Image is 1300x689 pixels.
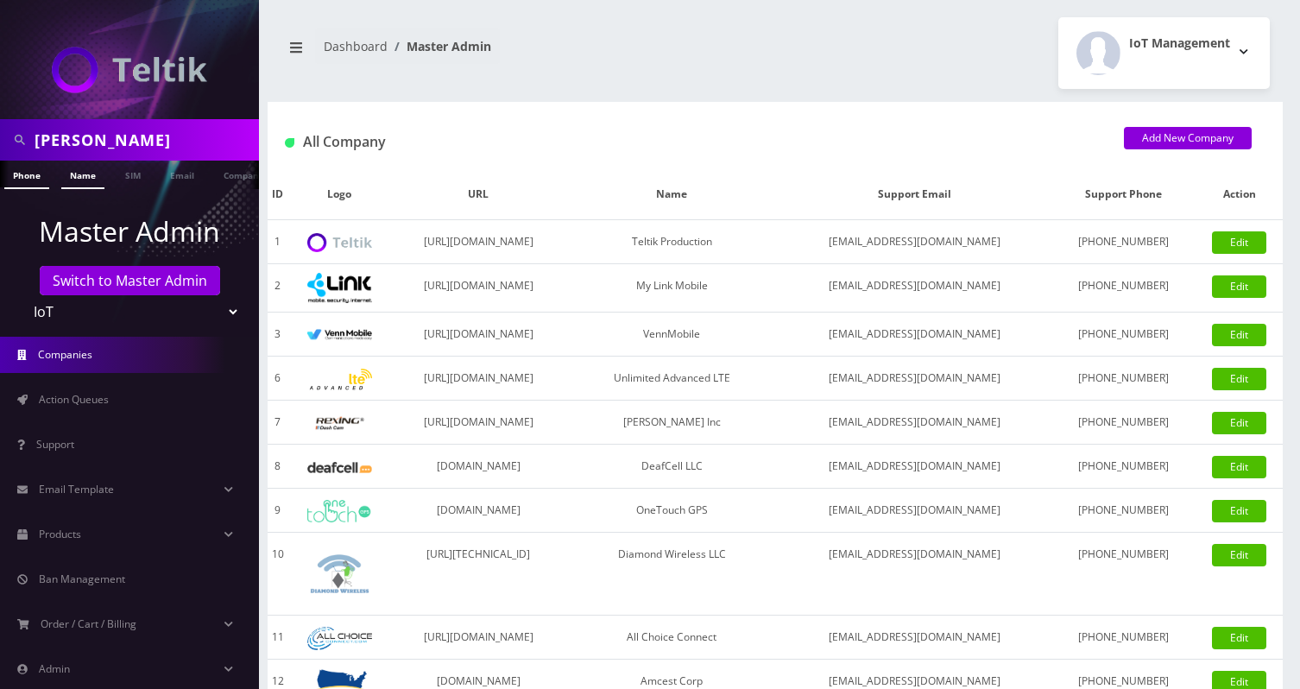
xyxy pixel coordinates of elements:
[1124,127,1252,149] a: Add New Company
[778,489,1051,533] td: [EMAIL_ADDRESS][DOMAIN_NAME]
[39,661,70,676] span: Admin
[39,482,114,496] span: Email Template
[778,220,1051,264] td: [EMAIL_ADDRESS][DOMAIN_NAME]
[1051,264,1196,313] td: [PHONE_NUMBER]
[566,445,778,489] td: DeafCell LLC
[1051,489,1196,533] td: [PHONE_NUMBER]
[268,169,288,220] th: ID
[388,37,491,55] li: Master Admin
[1212,368,1266,390] a: Edit
[285,134,1098,150] h1: All Company
[307,627,372,650] img: All Choice Connect
[1212,500,1266,522] a: Edit
[566,533,778,616] td: Diamond Wireless LLC
[1212,412,1266,434] a: Edit
[566,169,778,220] th: Name
[268,616,288,660] td: 11
[268,220,288,264] td: 1
[268,357,288,401] td: 6
[36,437,74,452] span: Support
[307,541,372,606] img: Diamond Wireless LLC
[1058,17,1270,89] button: IoT Management
[1212,456,1266,478] a: Edit
[1129,36,1230,51] h2: IoT Management
[307,329,372,341] img: VennMobile
[391,616,565,660] td: [URL][DOMAIN_NAME]
[778,401,1051,445] td: [EMAIL_ADDRESS][DOMAIN_NAME]
[566,313,778,357] td: VennMobile
[307,233,372,253] img: Teltik Production
[1212,627,1266,649] a: Edit
[285,138,294,148] img: All Company
[566,401,778,445] td: [PERSON_NAME] Inc
[778,169,1051,220] th: Support Email
[1212,324,1266,346] a: Edit
[566,489,778,533] td: OneTouch GPS
[1051,313,1196,357] td: [PHONE_NUMBER]
[391,533,565,616] td: [URL][TECHNICAL_ID]
[1051,220,1196,264] td: [PHONE_NUMBER]
[288,169,392,220] th: Logo
[4,161,49,189] a: Phone
[1051,616,1196,660] td: [PHONE_NUMBER]
[1212,231,1266,254] a: Edit
[268,264,288,313] td: 2
[1212,544,1266,566] a: Edit
[38,347,92,362] span: Companies
[391,313,565,357] td: [URL][DOMAIN_NAME]
[391,445,565,489] td: [DOMAIN_NAME]
[778,264,1051,313] td: [EMAIL_ADDRESS][DOMAIN_NAME]
[52,47,207,93] img: IoT
[307,462,372,473] img: DeafCell LLC
[391,169,565,220] th: URL
[778,357,1051,401] td: [EMAIL_ADDRESS][DOMAIN_NAME]
[215,161,273,187] a: Company
[268,401,288,445] td: 7
[61,161,104,189] a: Name
[566,264,778,313] td: My Link Mobile
[117,161,149,187] a: SIM
[391,401,565,445] td: [URL][DOMAIN_NAME]
[1051,357,1196,401] td: [PHONE_NUMBER]
[39,572,125,586] span: Ban Management
[391,220,565,264] td: [URL][DOMAIN_NAME]
[307,415,372,432] img: Rexing Inc
[324,38,388,54] a: Dashboard
[1051,533,1196,616] td: [PHONE_NUMBER]
[39,392,109,407] span: Action Queues
[566,616,778,660] td: All Choice Connect
[268,533,288,616] td: 10
[778,445,1051,489] td: [EMAIL_ADDRESS][DOMAIN_NAME]
[1051,445,1196,489] td: [PHONE_NUMBER]
[268,313,288,357] td: 3
[307,273,372,303] img: My Link Mobile
[35,123,255,156] input: Search in Company
[307,500,372,522] img: OneTouch GPS
[778,616,1051,660] td: [EMAIL_ADDRESS][DOMAIN_NAME]
[1051,401,1196,445] td: [PHONE_NUMBER]
[39,527,81,541] span: Products
[281,28,762,78] nav: breadcrumb
[1196,169,1283,220] th: Action
[1051,169,1196,220] th: Support Phone
[391,264,565,313] td: [URL][DOMAIN_NAME]
[40,266,220,295] a: Switch to Master Admin
[41,616,136,631] span: Order / Cart / Billing
[1212,275,1266,298] a: Edit
[778,313,1051,357] td: [EMAIL_ADDRESS][DOMAIN_NAME]
[391,357,565,401] td: [URL][DOMAIN_NAME]
[566,357,778,401] td: Unlimited Advanced LTE
[778,533,1051,616] td: [EMAIL_ADDRESS][DOMAIN_NAME]
[307,369,372,390] img: Unlimited Advanced LTE
[268,445,288,489] td: 8
[391,489,565,533] td: [DOMAIN_NAME]
[566,220,778,264] td: Teltik Production
[161,161,203,187] a: Email
[268,489,288,533] td: 9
